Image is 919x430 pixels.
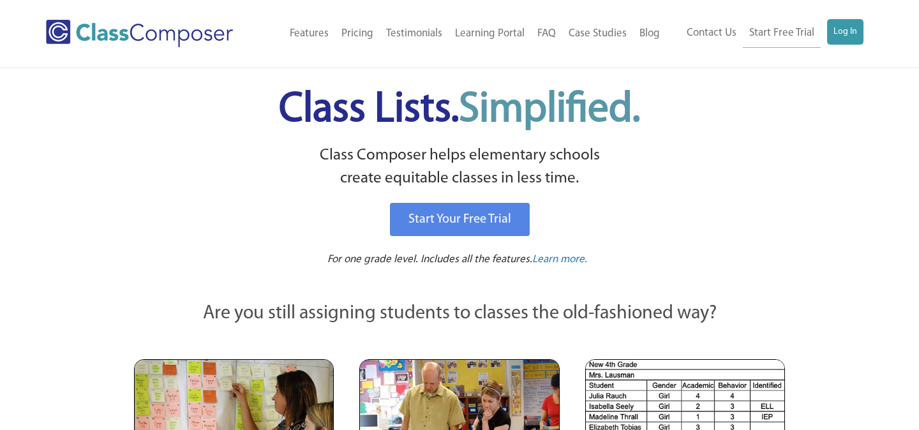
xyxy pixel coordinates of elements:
[380,20,449,48] a: Testimonials
[390,203,530,236] a: Start Your Free Trial
[633,20,666,48] a: Blog
[743,19,821,48] a: Start Free Trial
[532,254,587,265] span: Learn more.
[262,20,666,48] nav: Header Menu
[459,89,640,131] span: Simplified.
[408,213,511,226] span: Start Your Free Trial
[449,20,531,48] a: Learning Portal
[666,19,863,48] nav: Header Menu
[680,19,743,47] a: Contact Us
[827,19,863,45] a: Log In
[562,20,633,48] a: Case Studies
[134,300,785,328] p: Are you still assigning students to classes the old-fashioned way?
[132,144,787,191] p: Class Composer helps elementary schools create equitable classes in less time.
[283,20,335,48] a: Features
[531,20,562,48] a: FAQ
[46,20,233,47] img: Class Composer
[532,252,587,268] a: Learn more.
[327,254,532,265] span: For one grade level. Includes all the features.
[279,89,640,131] span: Class Lists.
[335,20,380,48] a: Pricing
